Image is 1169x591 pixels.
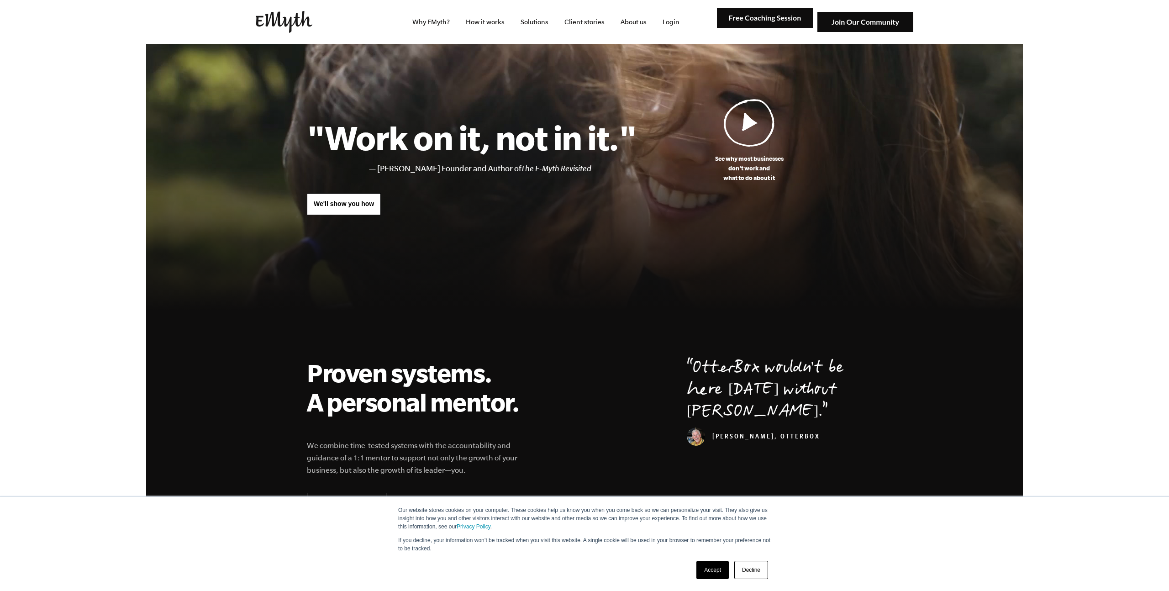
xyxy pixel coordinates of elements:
[734,561,768,579] a: Decline
[457,523,490,530] a: Privacy Policy
[724,99,775,147] img: Play Video
[377,162,636,175] li: [PERSON_NAME] Founder and Author of
[687,434,820,441] cite: [PERSON_NAME], OtterBox
[314,200,374,207] span: We'll show you how
[307,493,386,515] a: See how we can help
[307,358,530,417] h2: Proven systems. A personal mentor.
[687,358,862,424] p: OtterBox wouldn't be here [DATE] without [PERSON_NAME].
[817,12,913,32] img: Join Our Community
[398,536,771,553] p: If you decline, your information won’t be tracked when you visit this website. A single cookie wi...
[307,439,530,476] p: We combine time-tested systems with the accountability and guidance of a 1:1 mentor to support no...
[636,154,862,183] p: See why most businesses don't work and what to do about it
[398,506,771,531] p: Our website stores cookies on your computer. These cookies help us know you when you come back so...
[307,193,381,215] a: We'll show you how
[687,427,705,446] img: Curt Richardson, OtterBox
[636,99,862,183] a: See why most businessesdon't work andwhat to do about it
[307,117,636,158] h1: "Work on it, not in it."
[696,561,729,579] a: Accept
[717,8,813,28] img: Free Coaching Session
[521,164,591,173] i: The E-Myth Revisited
[256,11,312,33] img: EMyth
